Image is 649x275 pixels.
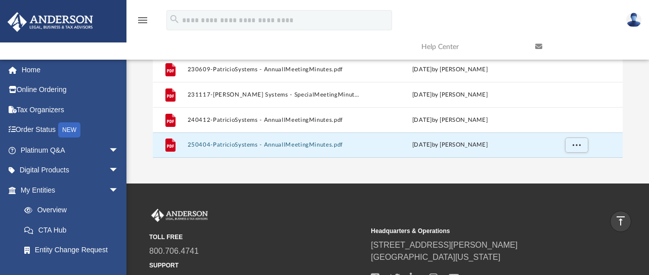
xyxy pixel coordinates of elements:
span: arrow_drop_down [109,160,129,181]
span: arrow_drop_down [109,140,129,161]
a: Overview [14,200,134,220]
div: NEW [58,122,80,137]
button: 230609-PatricioSystems - AnnuallMeetingMinutes.pdf [187,66,359,73]
i: menu [137,14,149,26]
a: [STREET_ADDRESS][PERSON_NAME] [371,241,517,249]
i: search [169,14,180,25]
button: 250404-PatricioSystems - AnnuallMeetingMinutes.pdf [187,142,359,148]
a: vertical_align_top [610,211,631,232]
button: 240412-PatricioSystems - AnnuallMeetingMinutes.pdf [187,117,359,123]
small: SUPPORT [149,261,364,270]
img: Anderson Advisors Platinum Portal [5,12,96,32]
i: vertical_align_top [615,215,627,227]
span: arrow_drop_down [109,180,129,201]
button: 231117-[PERSON_NAME] Systems - SpecialMeetingMinutes - DocuSigned.pdf [187,91,359,98]
a: Online Ordering [7,80,134,100]
div: [DATE] by [PERSON_NAME] [364,65,536,74]
button: More options [565,137,588,153]
button: More options [565,113,588,128]
a: Entity Change Request [14,240,134,260]
a: [GEOGRAPHIC_DATA][US_STATE] [371,253,500,261]
small: TOLL FREE [149,233,364,242]
button: More options [565,87,588,103]
a: CTA Hub [14,220,134,240]
a: My Entitiesarrow_drop_down [7,180,134,200]
img: User Pic [626,13,641,27]
a: Home [7,60,134,80]
a: 800.706.4741 [149,247,199,255]
a: Order StatusNEW [7,120,134,141]
a: menu [137,19,149,26]
div: [DATE] by [PERSON_NAME] [364,141,536,150]
a: Tax Organizers [7,100,134,120]
div: [DATE] by [PERSON_NAME] [364,90,536,100]
div: [DATE] by [PERSON_NAME] [364,116,536,125]
small: Headquarters & Operations [371,226,585,236]
a: Digital Productsarrow_drop_down [7,160,134,180]
img: Anderson Advisors Platinum Portal [149,209,210,222]
a: Platinum Q&Aarrow_drop_down [7,140,134,160]
button: More options [565,62,588,77]
a: Help Center [414,27,528,67]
